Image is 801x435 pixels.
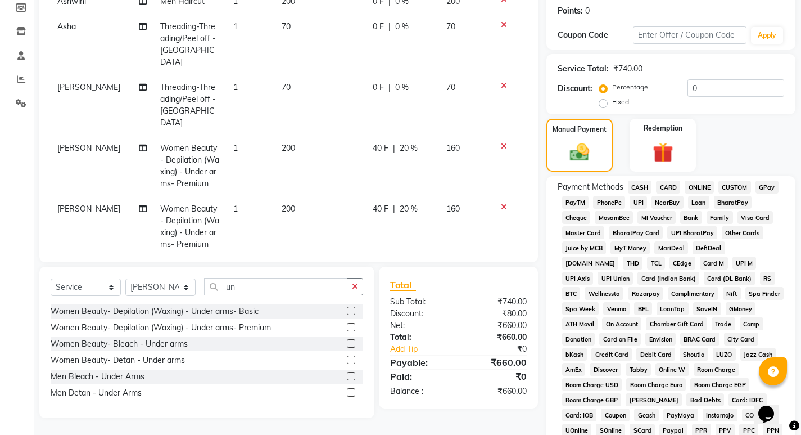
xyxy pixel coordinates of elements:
span: Nift [723,287,741,300]
span: GMoney [726,302,756,315]
div: Women Beauty- Detan - Under arms [51,355,185,366]
div: ₹80.00 [458,308,535,320]
span: BFL [634,302,652,315]
span: LUZO [713,348,736,361]
span: Room Charge USD [562,378,622,391]
span: BharatPay Card [609,226,663,239]
div: Payable: [382,356,458,369]
span: MI Voucher [637,211,676,224]
span: Razorpay [628,287,663,300]
span: TCL [647,257,665,270]
div: Women Beauty- Depilation (Waxing) - Under arms- Premium [51,322,271,334]
div: ₹740.00 [458,296,535,308]
span: 160 [446,143,460,153]
span: Trade [712,317,735,330]
span: 160 [446,204,460,214]
span: RS [760,272,775,285]
span: Gcash [634,409,659,421]
span: MariDeal [654,241,688,254]
span: [PERSON_NAME] [626,393,682,406]
span: Spa Week [562,302,599,315]
div: Men Detan - Under Arms [51,387,142,399]
label: Fixed [612,97,629,107]
span: Discover [590,363,621,376]
span: 1 [233,204,238,214]
span: UPI Axis [562,272,594,285]
span: Total [390,279,416,291]
span: Asha [57,21,76,32]
span: Threading-Threading/Peel off - [GEOGRAPHIC_DATA] [160,21,219,67]
div: ₹660.00 [458,320,535,331]
div: 0 [585,5,590,17]
div: Men Bleach - Under Arms [51,371,144,383]
span: Card: IOB [562,409,597,421]
label: Redemption [644,123,682,133]
span: 200 [282,143,295,153]
span: Threading-Threading/Peel off - [GEOGRAPHIC_DATA] [160,82,219,128]
span: [PERSON_NAME] [57,143,120,153]
span: Jazz Cash [740,348,776,361]
iframe: chat widget [754,390,790,424]
button: Apply [751,27,783,44]
a: Add Tip [382,343,471,355]
span: 0 % [395,82,409,93]
span: UPI BharatPay [667,226,717,239]
div: ₹0 [458,370,535,383]
span: BRAC Card [680,333,719,346]
span: | [393,142,395,154]
span: THD [623,257,642,270]
span: BTC [562,287,581,300]
span: Cheque [562,211,591,224]
span: 0 F [373,82,384,93]
span: ONLINE [685,181,714,194]
span: Card M [700,257,728,270]
span: MyT Money [610,241,650,254]
span: Card: IDFC [728,393,767,406]
div: ₹740.00 [613,63,642,75]
span: [DOMAIN_NAME] [562,257,619,270]
span: | [388,82,391,93]
span: PayTM [562,196,589,209]
span: Room Charge Euro [626,378,686,391]
span: Envision [645,333,676,346]
div: ₹660.00 [458,385,535,397]
span: 1 [233,82,238,92]
span: 0 % [395,21,409,33]
span: Women Beauty- Depilation (Waxing) - Under arms- Premium [160,143,219,189]
span: 70 [446,21,455,32]
span: 20 % [400,142,418,154]
div: Service Total: [558,63,609,75]
span: | [388,21,391,33]
div: ₹660.00 [458,331,535,343]
span: LoanTap [657,302,689,315]
div: ₹0 [471,343,535,355]
span: Card (DL Bank) [704,272,755,285]
span: Coupon [601,409,630,421]
span: DefiDeal [693,241,725,254]
span: CUSTOM [718,181,751,194]
span: Room Charge [694,363,739,376]
span: Bank [680,211,702,224]
span: Room Charge GBP [562,393,622,406]
span: [PERSON_NAME] [57,204,120,214]
span: Chamber Gift Card [646,317,707,330]
span: 1 [233,21,238,32]
div: Net: [382,320,458,331]
span: CASH [628,181,652,194]
span: PhonePe [593,196,625,209]
span: [PERSON_NAME] [57,82,120,92]
label: Manual Payment [553,124,607,134]
div: Discount: [558,83,592,95]
span: On Account [602,317,641,330]
span: COnline [742,409,771,421]
span: PayMaya [663,409,698,421]
input: Enter Offer / Coupon Code [633,26,746,44]
span: 1 [233,143,238,153]
input: Search or Scan [204,278,347,295]
div: Discount: [382,308,458,320]
span: Venmo [603,302,630,315]
span: UPI [630,196,647,209]
div: Balance : [382,385,458,397]
span: 200 [282,204,295,214]
span: GPay [755,181,779,194]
